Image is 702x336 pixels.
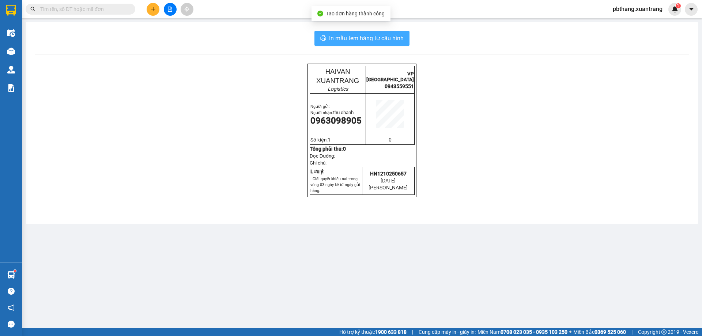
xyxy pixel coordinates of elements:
[677,3,679,8] span: 1
[569,331,571,333] span: ⚪️
[6,5,16,16] img: logo-vxr
[310,169,325,174] strong: Lưu ý:
[167,7,173,12] span: file-add
[343,146,346,152] span: 0
[310,160,327,166] span: Ghi chú:
[389,137,392,143] span: 0
[333,110,354,115] span: thu chanh
[14,270,16,272] sup: 1
[7,48,15,55] img: warehouse-icon
[329,34,404,43] span: In mẫu tem hàng tự cấu hình
[339,328,407,336] span: Hỗ trợ kỹ thuật:
[147,3,159,16] button: plus
[8,288,15,295] span: question-circle
[181,3,193,16] button: aim
[419,328,476,336] span: Cung cấp máy in - giấy in:
[7,84,15,92] img: solution-icon
[40,5,127,13] input: Tìm tên, số ĐT hoặc mã đơn
[314,31,409,46] button: printerIn mẫu tem hàng tự cấu hình
[685,3,698,16] button: caret-down
[310,110,354,115] span: Người nhận:
[164,3,177,16] button: file-add
[7,66,15,73] img: warehouse-icon
[370,171,407,177] span: HN1210250657
[310,177,360,193] span: - Giải quyết khiếu nại trong vòng 03 ngày kể từ ngày gửi hàng.
[385,83,414,89] span: 0943559551
[672,6,678,12] img: icon-new-feature
[8,321,15,328] span: message
[381,178,396,184] span: [DATE]
[501,329,567,335] strong: 0708 023 035 - 0935 103 250
[661,329,667,335] span: copyright
[7,29,15,37] img: warehouse-icon
[310,137,331,143] span: Số kiện:
[316,77,359,84] span: XUANTRANG
[30,7,35,12] span: search
[607,4,668,14] span: pbthang.xuantrang
[317,11,323,16] span: check-circle
[631,328,633,336] span: |
[310,116,362,126] span: 0963098905
[7,271,15,279] img: warehouse-icon
[310,104,330,109] span: Người gửi:
[325,68,350,75] span: HAIVAN
[328,137,331,143] span: 1
[366,71,414,82] span: VP [GEOGRAPHIC_DATA]
[676,3,681,8] sup: 1
[310,153,335,159] span: Dọc Đường:
[573,328,626,336] span: Miền Bắc
[151,7,156,12] span: plus
[320,35,326,42] span: printer
[326,11,385,16] span: Tạo đơn hàng thành công
[184,7,189,12] span: aim
[8,304,15,311] span: notification
[375,329,407,335] strong: 1900 633 818
[688,6,695,12] span: caret-down
[369,185,408,190] span: [PERSON_NAME]
[310,146,346,152] strong: Tổng phải thu:
[478,328,567,336] span: Miền Nam
[328,86,348,92] em: Logistics
[412,328,413,336] span: |
[595,329,626,335] strong: 0369 525 060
